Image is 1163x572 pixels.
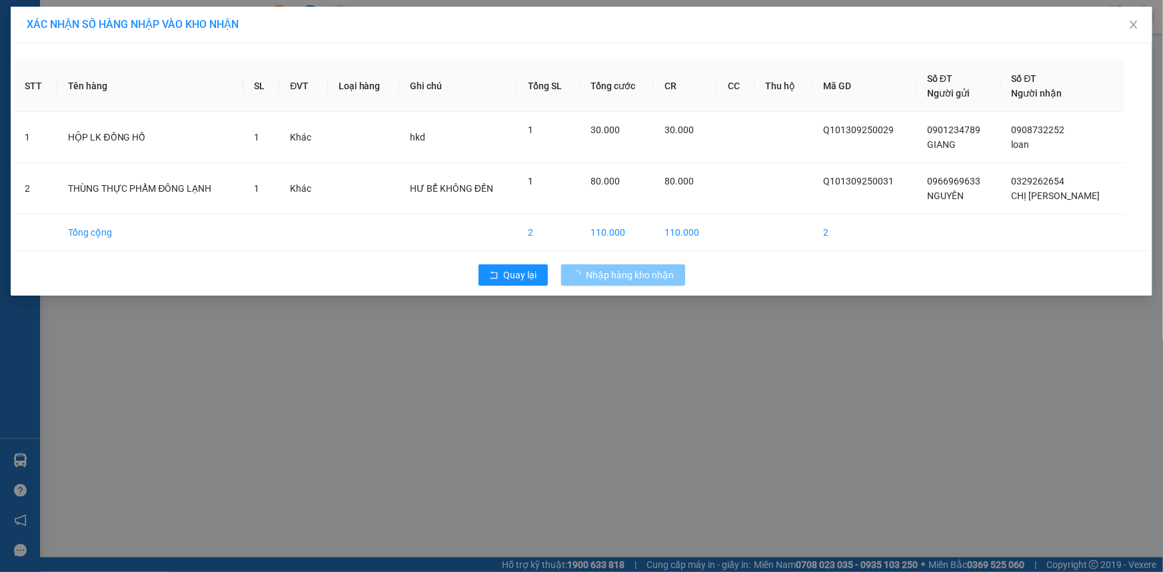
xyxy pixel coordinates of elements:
[410,132,425,143] span: hkd
[1115,7,1152,44] button: Close
[489,270,499,281] span: rollback
[17,17,83,83] img: logo.jpg
[664,125,694,135] span: 30.000
[561,264,685,286] button: Nhập hàng kho nhận
[590,176,620,186] span: 80.000
[927,139,956,150] span: GIANG
[580,61,654,112] th: Tổng cước
[813,61,917,112] th: Mã GD
[399,61,517,112] th: Ghi chú
[279,112,327,163] td: Khác
[17,97,199,141] b: GỬI : PV [GEOGRAPHIC_DATA]
[125,49,557,66] li: Hotline: 1900 8153
[14,112,57,163] td: 1
[927,190,964,201] span: NGUYÊN
[927,88,970,99] span: Người gửi
[410,183,493,194] span: HƯ BỂ KHÔNG ĐỀN
[1012,73,1037,84] span: Số ĐT
[27,18,239,31] span: XÁC NHẬN SỐ HÀNG NHẬP VÀO KHO NHẬN
[243,61,279,112] th: SL
[517,214,580,251] td: 2
[57,61,243,112] th: Tên hàng
[927,73,952,84] span: Số ĐT
[580,214,654,251] td: 110.000
[14,61,57,112] th: STT
[125,33,557,49] li: [STREET_ADDRESS][PERSON_NAME]. [GEOGRAPHIC_DATA], Tỉnh [GEOGRAPHIC_DATA]
[504,268,537,282] span: Quay lại
[1128,19,1139,30] span: close
[528,125,533,135] span: 1
[517,61,580,112] th: Tổng SL
[479,264,548,286] button: rollbackQuay lại
[927,176,980,186] span: 0966969633
[14,163,57,214] td: 2
[57,112,243,163] td: HỘP LK ĐỒNG HỒ
[664,176,694,186] span: 80.000
[57,163,243,214] td: THÙNG THỰC PHẨM ĐÔNG LẠNH
[824,176,894,186] span: Q101309250031
[279,61,327,112] th: ĐVT
[528,176,533,186] span: 1
[328,61,399,112] th: Loại hàng
[57,214,243,251] td: Tổng cộng
[1012,190,1100,201] span: CHỊ [PERSON_NAME]
[1012,139,1030,150] span: loan
[654,61,717,112] th: CR
[654,214,717,251] td: 110.000
[813,214,917,251] td: 2
[254,183,259,194] span: 1
[586,268,674,282] span: Nhập hàng kho nhận
[1012,125,1065,135] span: 0908732252
[824,125,894,135] span: Q101309250029
[572,270,586,280] span: loading
[1012,176,1065,186] span: 0329262654
[279,163,327,214] td: Khác
[927,125,980,135] span: 0901234789
[590,125,620,135] span: 30.000
[755,61,813,112] th: Thu hộ
[254,132,259,143] span: 1
[1012,88,1062,99] span: Người nhận
[717,61,754,112] th: CC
